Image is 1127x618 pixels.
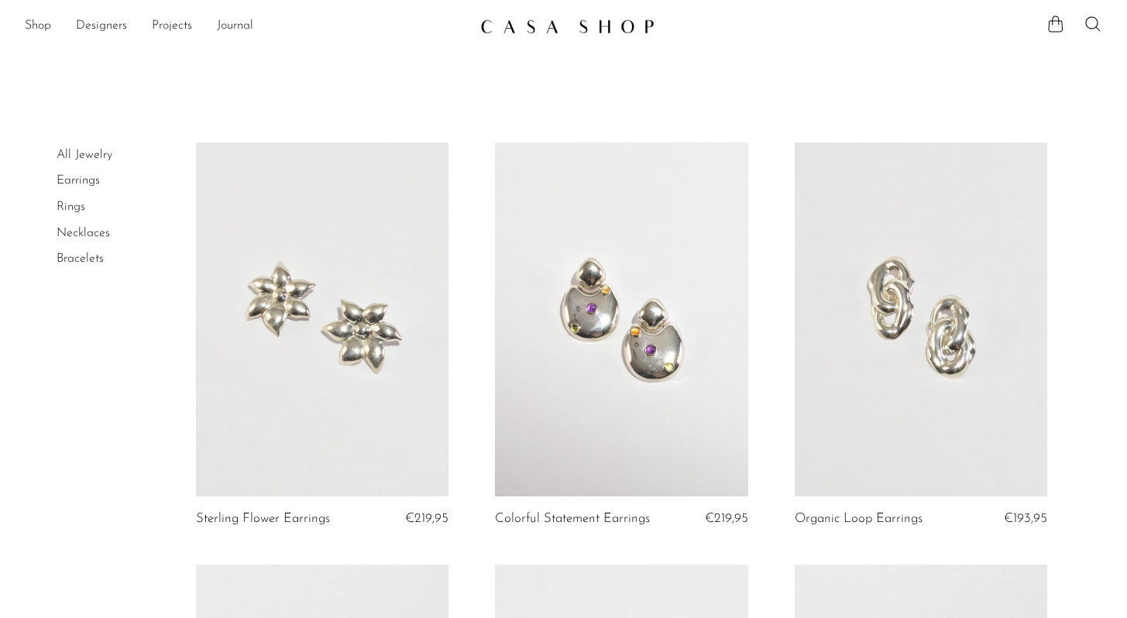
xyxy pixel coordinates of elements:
[57,201,85,213] a: Rings
[795,512,923,526] a: Organic Loop Earrings
[705,512,748,525] span: €219,95
[217,16,253,36] a: Journal
[25,13,468,39] ul: NEW HEADER MENU
[57,149,112,161] a: All Jewelry
[25,13,468,39] nav: Desktop navigation
[196,512,330,526] a: Sterling Flower Earrings
[57,227,110,239] a: Necklaces
[57,252,104,265] a: Bracelets
[1004,512,1047,525] span: €193,95
[152,16,192,36] a: Projects
[495,512,650,526] a: Colorful Statement Earrings
[57,174,100,187] a: Earrings
[405,512,448,525] span: €219,95
[76,16,127,36] a: Designers
[25,16,51,36] a: Shop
